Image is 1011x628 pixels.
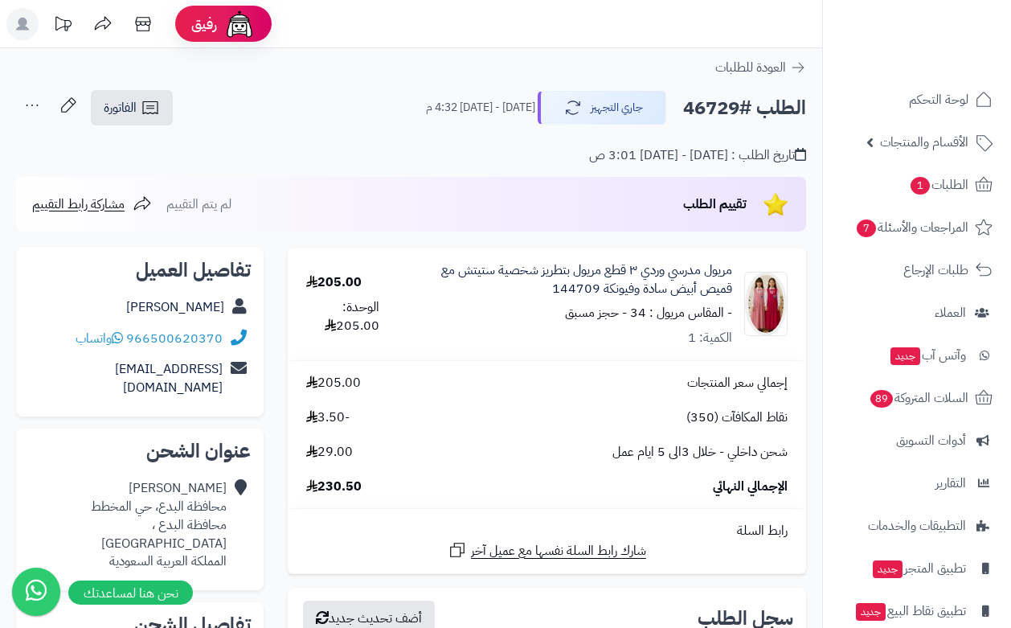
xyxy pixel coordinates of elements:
a: وآتس آبجديد [833,336,1001,375]
span: جديد [856,603,886,621]
a: السلات المتروكة89 [833,379,1001,417]
a: لوحة التحكم [833,80,1001,119]
span: تقييم الطلب [683,195,747,214]
span: الفاتورة [104,98,137,117]
span: 29.00 [306,443,353,462]
a: الطلبات1 [833,166,1001,204]
span: الإجمالي النهائي [713,478,788,496]
div: الكمية: 1 [688,329,732,347]
span: وآتس آب [889,344,966,367]
a: [PERSON_NAME] [126,298,224,317]
span: نقاط المكافآت (350) [686,408,788,427]
span: جديد [890,347,920,365]
span: طلبات الإرجاع [903,259,968,281]
h2: الطلب #46729 [683,92,806,125]
a: شارك رابط السلة نفسها مع عميل آخر [448,540,646,560]
a: طلبات الإرجاع [833,251,1001,289]
h3: سجل الطلب [698,609,793,628]
span: السلات المتروكة [869,387,968,409]
a: 966500620370 [126,329,223,348]
span: التقارير [935,472,966,495]
span: تطبيق نقاط البيع [854,600,966,622]
span: تطبيق المتجر [871,557,966,580]
a: تطبيق المتجرجديد [833,549,1001,588]
div: تاريخ الطلب : [DATE] - [DATE] 3:01 ص [589,146,806,165]
a: المراجعات والأسئلة7 [833,208,1001,247]
span: 230.50 [306,478,362,496]
span: -3.50 [306,408,350,427]
span: رفيق [191,14,217,34]
span: شارك رابط السلة نفسها مع عميل آخر [471,542,646,560]
h2: تفاصيل العميل [29,261,251,280]
div: 205.00 [306,273,362,292]
h2: عنوان الشحن [29,441,251,461]
span: لوحة التحكم [909,88,968,111]
span: 7 [856,219,876,237]
a: العودة للطلبات [715,58,806,77]
a: العملاء [833,293,1001,332]
div: [PERSON_NAME] محافظة البدع، حي المخطط محافظة البدع ، [GEOGRAPHIC_DATA] المملكة العربية السعودية [29,479,227,571]
span: العودة للطلبات [715,58,786,77]
span: 1 [910,176,930,195]
button: جاري التجهيز [538,91,666,125]
a: الفاتورة [91,90,173,125]
span: مشاركة رابط التقييم [32,195,125,214]
span: 89 [870,389,893,408]
span: الطلبات [909,174,968,196]
small: - المقاس مريول : 34 - حجز مسبق [565,303,732,322]
span: التطبيقات والخدمات [868,515,966,537]
a: التقارير [833,464,1001,503]
span: المراجعات والأسئلة [855,216,968,239]
span: 205.00 [306,374,361,392]
a: تحديثات المنصة [43,8,83,44]
span: إجمالي سعر المنتجات [687,374,788,392]
span: أدوات التسويق [896,429,966,452]
div: الوحدة: 205.00 [306,298,379,335]
a: واتساب [76,329,123,348]
span: الأقسام والمنتجات [880,131,968,154]
small: [DATE] - [DATE] 4:32 م [426,100,535,116]
a: مريول مدرسي وردي ٣ قطع مريول بتطريز شخصية ستيتش مع قميص أبيض سادة وفيونكة 144709 [416,261,732,298]
a: [EMAIL_ADDRESS][DOMAIN_NAME] [115,359,223,397]
span: لم يتم التقييم [166,195,231,214]
a: التطبيقات والخدمات [833,507,1001,545]
span: شحن داخلي - خلال 3الى 5 ايام عمل [612,443,788,462]
div: رابط السلة [294,522,800,540]
img: 1753443702-17f29cd5-a847-498c-abf2-1a8d72bd8c58-90x90.jpeg [745,272,787,336]
a: أدوات التسويق [833,421,1001,460]
a: مشاركة رابط التقييم [32,195,152,214]
span: العملاء [935,302,966,324]
span: جديد [873,560,903,578]
img: logo-2.png [902,31,996,65]
img: ai-face.png [223,8,256,40]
